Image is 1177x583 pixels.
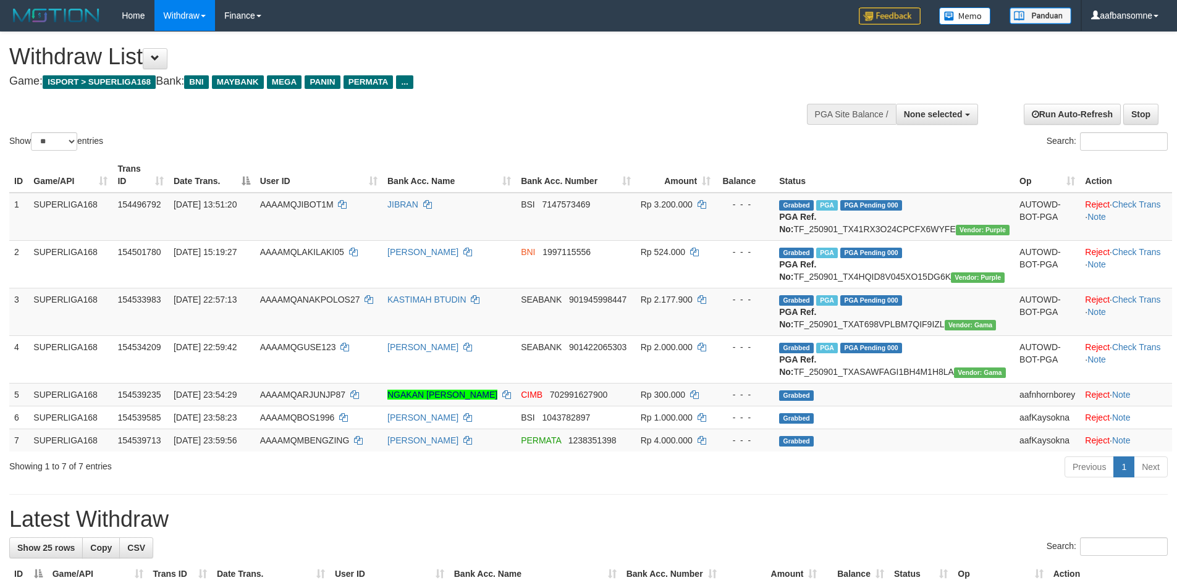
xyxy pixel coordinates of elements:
span: PERMATA [521,435,561,445]
span: [DATE] 13:51:20 [174,199,237,209]
td: SUPERLIGA168 [28,193,112,241]
div: - - - [720,341,769,353]
span: Rp 2.000.000 [641,342,693,352]
span: [DATE] 22:59:42 [174,342,237,352]
a: Reject [1085,413,1110,422]
a: 1 [1113,456,1134,477]
a: Copy [82,537,120,558]
span: [DATE] 22:57:13 [174,295,237,304]
span: ... [396,75,413,89]
span: BSI [521,199,535,209]
a: [PERSON_NAME] [387,435,458,445]
td: AUTOWD-BOT-PGA [1015,288,1080,335]
a: Next [1134,456,1168,477]
span: None selected [904,109,963,119]
a: CSV [119,537,153,558]
td: · · [1080,240,1172,288]
span: 154533983 [117,295,161,304]
td: · · [1080,288,1172,335]
span: AAAAMQJIBOT1M [260,199,334,209]
a: Previous [1065,456,1114,477]
td: 4 [9,335,28,383]
div: - - - [720,388,769,401]
span: Marked by aafchoeunmanni [816,295,838,306]
a: [PERSON_NAME] [387,247,458,257]
a: Note [1112,413,1131,422]
td: TF_250901_TXASAWFAGI1BH4M1H8LA [774,335,1015,383]
a: JIBRAN [387,199,418,209]
div: - - - [720,198,769,211]
span: 154539713 [117,435,161,445]
td: · · [1080,335,1172,383]
a: Reject [1085,390,1110,400]
td: aafKaysokna [1015,429,1080,451]
span: CIMB [521,390,542,400]
span: Grabbed [779,390,814,401]
td: TF_250901_TX41RX3O24CPCFX6WYFE [774,193,1015,241]
th: Trans ID: activate to sort column ascending [112,157,169,193]
span: Copy 1997115556 to clipboard [542,247,591,257]
h1: Withdraw List [9,44,772,69]
div: - - - [720,293,769,306]
a: Check Trans [1112,342,1161,352]
label: Search: [1047,537,1168,556]
span: Grabbed [779,295,814,306]
span: 154534209 [117,342,161,352]
a: Note [1112,390,1131,400]
td: · · [1080,193,1172,241]
a: [PERSON_NAME] [387,413,458,422]
span: AAAAMQGUSE123 [260,342,336,352]
span: CSV [127,543,145,553]
th: Bank Acc. Name: activate to sort column ascending [382,157,516,193]
td: AUTOWD-BOT-PGA [1015,335,1080,383]
span: PGA Pending [840,248,902,258]
span: Marked by aafsoumeymey [816,200,838,211]
a: NGAKAN [PERSON_NAME] [387,390,497,400]
td: AUTOWD-BOT-PGA [1015,193,1080,241]
th: ID [9,157,28,193]
span: AAAAMQLAKILAKI05 [260,247,344,257]
span: MAYBANK [212,75,264,89]
label: Show entries [9,132,103,151]
span: BNI [184,75,208,89]
th: User ID: activate to sort column ascending [255,157,382,193]
button: None selected [896,104,978,125]
span: Grabbed [779,413,814,424]
img: MOTION_logo.png [9,6,103,25]
span: Marked by aafchoeunmanni [816,343,838,353]
a: Note [1087,307,1106,317]
span: [DATE] 23:54:29 [174,390,237,400]
span: Rp 2.177.900 [641,295,693,304]
span: AAAAMQMBENGZING [260,435,350,445]
a: Reject [1085,342,1110,352]
span: Marked by aafsoycanthlai [816,248,838,258]
span: Rp 524.000 [641,247,685,257]
span: PGA Pending [840,295,902,306]
td: SUPERLIGA168 [28,406,112,429]
a: Check Trans [1112,247,1161,257]
a: Reject [1085,295,1110,304]
a: KASTIMAH BTUDIN [387,295,466,304]
span: AAAAMQARJUNJP87 [260,390,345,400]
span: Rp 1.000.000 [641,413,693,422]
td: · [1080,429,1172,451]
th: Date Trans.: activate to sort column descending [169,157,255,193]
span: Vendor URL: https://trx4.1velocity.biz [956,225,1010,235]
img: panduan.png [1010,7,1071,24]
a: Run Auto-Refresh [1024,104,1121,125]
span: 154539235 [117,390,161,400]
a: [PERSON_NAME] [387,342,458,352]
th: Bank Acc. Number: activate to sort column ascending [516,157,636,193]
span: [DATE] 15:19:27 [174,247,237,257]
b: PGA Ref. No: [779,307,816,329]
h1: Latest Withdraw [9,507,1168,532]
a: Reject [1085,435,1110,445]
h4: Game: Bank: [9,75,772,88]
input: Search: [1080,537,1168,556]
span: Vendor URL: https://trx4.1velocity.biz [951,272,1005,283]
input: Search: [1080,132,1168,151]
img: Button%20Memo.svg [939,7,991,25]
select: Showentries [31,132,77,151]
th: Game/API: activate to sort column ascending [28,157,112,193]
div: - - - [720,246,769,258]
